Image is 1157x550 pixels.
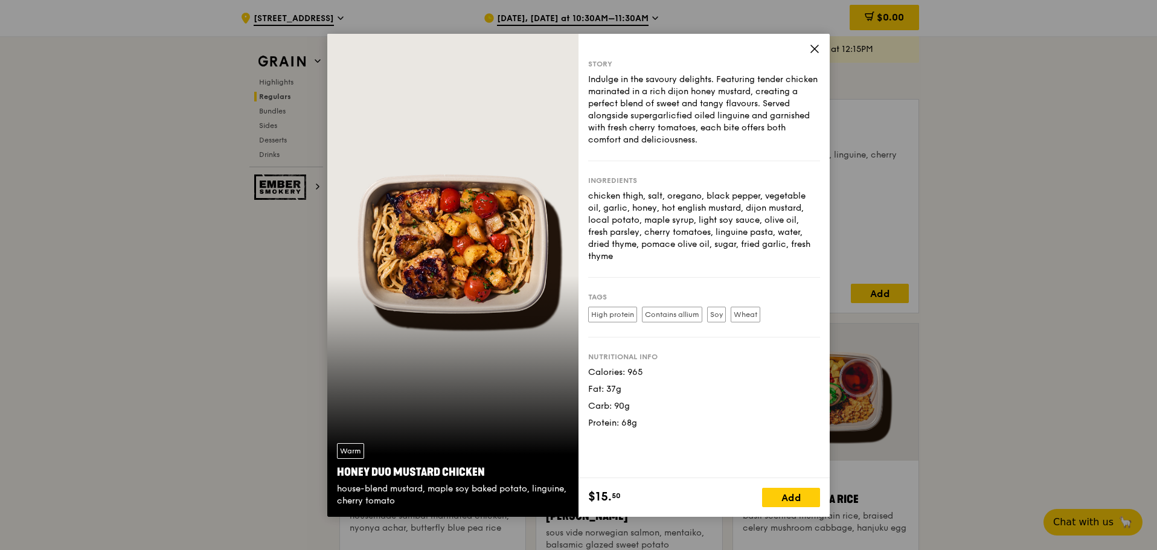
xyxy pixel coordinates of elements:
div: Protein: 68g [588,417,820,429]
div: Calories: 965 [588,366,820,379]
div: Carb: 90g [588,400,820,412]
div: Nutritional info [588,352,820,362]
div: house-blend mustard, maple soy baked potato, linguine, cherry tomato [337,483,569,507]
label: High protein [588,307,637,322]
div: Warm [337,443,364,459]
div: Indulge in the savoury delights. Featuring tender chicken marinated in a rich dijon honey mustard... [588,74,820,146]
div: Story [588,59,820,69]
div: Ingredients [588,176,820,185]
span: $15. [588,488,612,506]
div: Tags [588,292,820,302]
span: 50 [612,491,621,500]
div: Honey Duo Mustard Chicken [337,464,569,481]
div: Fat: 37g [588,383,820,395]
label: Soy [707,307,726,322]
div: Add [762,488,820,507]
div: chicken thigh, salt, oregano, black pepper, vegetable oil, garlic, honey, hot english mustard, di... [588,190,820,263]
label: Wheat [731,307,760,322]
label: Contains allium [642,307,702,322]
